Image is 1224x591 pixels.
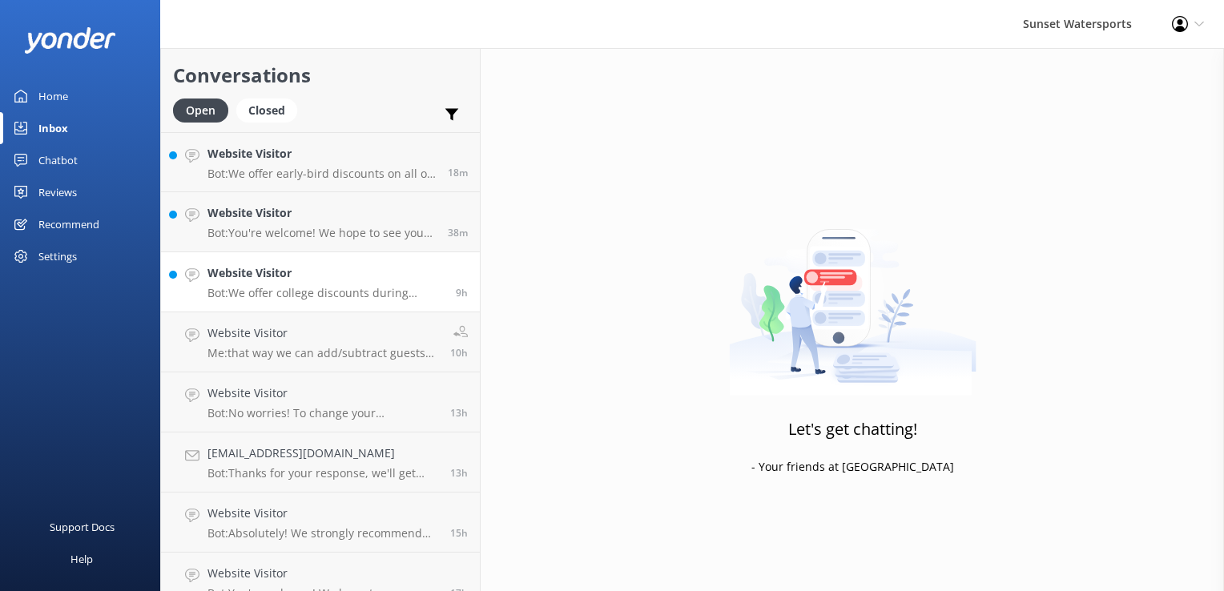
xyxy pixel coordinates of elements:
a: Website VisitorBot:Absolutely! We strongly recommend booking in advance since our tours tend to s... [161,492,480,553]
div: Closed [236,98,297,123]
p: Bot: Thanks for your response, we'll get back to you as soon as we can during opening hours. [207,466,438,480]
span: Sep 26 2025 07:09am (UTC -05:00) America/Cancun [448,166,468,179]
p: Bot: Absolutely! We strongly recommend booking in advance since our tours tend to sell out, espec... [207,526,438,541]
img: artwork of a man stealing a conversation from at giant smartphone [729,195,976,396]
span: Sep 25 2025 05:54pm (UTC -05:00) America/Cancun [450,466,468,480]
a: Website VisitorBot:We offer early-bird discounts on all of our morning trips! When you book direc... [161,132,480,192]
a: Closed [236,101,305,119]
h4: Website Visitor [207,204,436,222]
div: Reviews [38,176,77,208]
a: Website VisitorMe:that way we can add/subtract guests and I can access a discount code for you.10h [161,312,480,372]
div: Inbox [38,112,68,144]
h4: Website Visitor [207,505,438,522]
div: Recommend [38,208,99,240]
span: Sep 25 2025 09:31pm (UTC -05:00) America/Cancun [456,286,468,300]
span: Sep 25 2025 06:27pm (UTC -05:00) America/Cancun [450,406,468,420]
a: Website VisitorBot:We offer college discounts during spring break each year. If you're looking fo... [161,252,480,312]
h4: [EMAIL_ADDRESS][DOMAIN_NAME] [207,444,438,462]
h4: Website Visitor [207,565,438,582]
div: Settings [38,240,77,272]
p: Bot: We offer early-bird discounts on all of our morning trips! When you book directly with us, w... [207,167,436,181]
div: Support Docs [50,511,115,543]
p: Bot: We offer college discounts during spring break each year. If you're looking for a promo code... [207,286,444,300]
p: Bot: No worries! To change your reservation, please give our office a call at [PHONE_NUMBER] or e... [207,406,438,420]
h4: Website Visitor [207,384,438,402]
h4: Website Visitor [207,324,438,342]
a: [EMAIL_ADDRESS][DOMAIN_NAME]Bot:Thanks for your response, we'll get back to you as soon as we can... [161,432,480,492]
p: Me: that way we can add/subtract guests and I can access a discount code for you. [207,346,438,360]
div: Help [70,543,93,575]
p: - Your friends at [GEOGRAPHIC_DATA] [751,458,954,476]
img: yonder-white-logo.png [24,27,116,54]
div: Home [38,80,68,112]
a: Website VisitorBot:No worries! To change your reservation, please give our office a call at [PHON... [161,372,480,432]
h4: Website Visitor [207,145,436,163]
span: Sep 26 2025 06:48am (UTC -05:00) America/Cancun [448,226,468,239]
a: Website VisitorBot:You're welcome! We hope to see you at [GEOGRAPHIC_DATA] soon!38m [161,192,480,252]
span: Sep 25 2025 08:58pm (UTC -05:00) America/Cancun [450,346,468,360]
h2: Conversations [173,60,468,90]
div: Open [173,98,228,123]
h4: Website Visitor [207,264,444,282]
div: Chatbot [38,144,78,176]
p: Bot: You're welcome! We hope to see you at [GEOGRAPHIC_DATA] soon! [207,226,436,240]
span: Sep 25 2025 03:30pm (UTC -05:00) America/Cancun [450,526,468,540]
h3: Let's get chatting! [788,416,917,442]
a: Open [173,101,236,119]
